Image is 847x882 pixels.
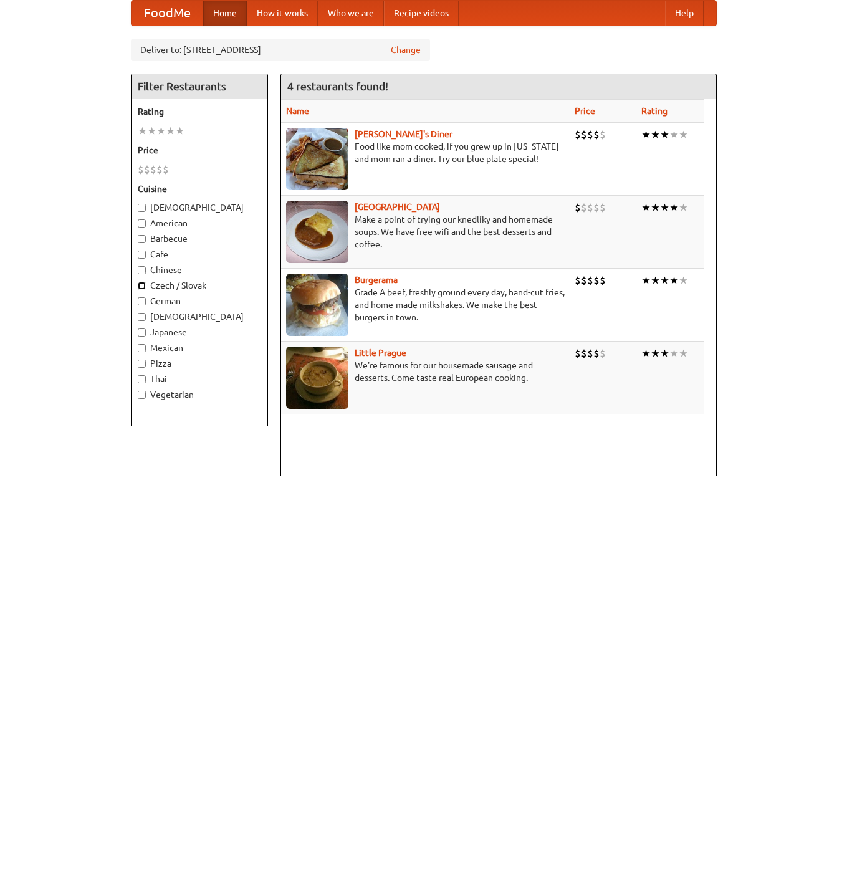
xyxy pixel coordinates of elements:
[600,274,606,287] li: $
[669,347,679,360] li: ★
[665,1,704,26] a: Help
[286,274,348,336] img: burgerama.jpg
[286,128,348,190] img: sallys.jpg
[147,124,156,138] li: ★
[669,201,679,214] li: ★
[679,128,688,141] li: ★
[641,128,651,141] li: ★
[166,124,175,138] li: ★
[593,274,600,287] li: $
[384,1,459,26] a: Recipe videos
[287,80,388,92] ng-pluralize: 4 restaurants found!
[138,105,261,118] h5: Rating
[138,163,144,176] li: $
[286,347,348,409] img: littleprague.jpg
[156,163,163,176] li: $
[131,39,430,61] div: Deliver to: [STREET_ADDRESS]
[587,128,593,141] li: $
[651,347,660,360] li: ★
[641,274,651,287] li: ★
[138,357,261,370] label: Pizza
[651,201,660,214] li: ★
[138,295,261,307] label: German
[138,235,146,243] input: Barbecue
[138,282,146,290] input: Czech / Slovak
[641,106,668,116] a: Rating
[581,347,587,360] li: $
[138,344,146,352] input: Mexican
[138,144,261,156] h5: Price
[138,279,261,292] label: Czech / Slovak
[587,274,593,287] li: $
[593,347,600,360] li: $
[581,274,587,287] li: $
[679,201,688,214] li: ★
[156,124,166,138] li: ★
[641,347,651,360] li: ★
[138,251,146,259] input: Cafe
[318,1,384,26] a: Who we are
[600,347,606,360] li: $
[575,274,581,287] li: $
[679,274,688,287] li: ★
[600,201,606,214] li: $
[581,128,587,141] li: $
[138,342,261,354] label: Mexican
[660,347,669,360] li: ★
[679,347,688,360] li: ★
[138,391,146,399] input: Vegetarian
[286,106,309,116] a: Name
[138,264,261,276] label: Chinese
[138,124,147,138] li: ★
[138,266,146,274] input: Chinese
[150,163,156,176] li: $
[144,163,150,176] li: $
[286,286,565,324] p: Grade A beef, freshly ground every day, hand-cut fries, and home-made milkshakes. We make the bes...
[286,140,565,165] p: Food like mom cooked, if you grew up in [US_STATE] and mom ran a diner. Try our blue plate special!
[593,128,600,141] li: $
[138,373,261,385] label: Thai
[138,183,261,195] h5: Cuisine
[132,74,267,99] h4: Filter Restaurants
[138,310,261,323] label: [DEMOGRAPHIC_DATA]
[641,201,651,214] li: ★
[138,297,146,305] input: German
[355,348,406,358] a: Little Prague
[391,44,421,56] a: Change
[660,128,669,141] li: ★
[247,1,318,26] a: How it works
[138,326,261,338] label: Japanese
[138,313,146,321] input: [DEMOGRAPHIC_DATA]
[593,201,600,214] li: $
[286,201,348,263] img: czechpoint.jpg
[175,124,184,138] li: ★
[575,347,581,360] li: $
[587,347,593,360] li: $
[660,274,669,287] li: ★
[651,128,660,141] li: ★
[138,232,261,245] label: Barbecue
[669,274,679,287] li: ★
[138,201,261,214] label: [DEMOGRAPHIC_DATA]
[575,106,595,116] a: Price
[355,129,452,139] b: [PERSON_NAME]'s Diner
[286,359,565,384] p: We're famous for our housemade sausage and desserts. Come taste real European cooking.
[355,202,440,212] a: [GEOGRAPHIC_DATA]
[138,375,146,383] input: Thai
[138,388,261,401] label: Vegetarian
[132,1,203,26] a: FoodMe
[163,163,169,176] li: $
[575,128,581,141] li: $
[286,213,565,251] p: Make a point of trying our knedlíky and homemade soups. We have free wifi and the best desserts a...
[138,248,261,261] label: Cafe
[138,328,146,337] input: Japanese
[651,274,660,287] li: ★
[355,275,398,285] a: Burgerama
[203,1,247,26] a: Home
[581,201,587,214] li: $
[138,360,146,368] input: Pizza
[138,217,261,229] label: American
[660,201,669,214] li: ★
